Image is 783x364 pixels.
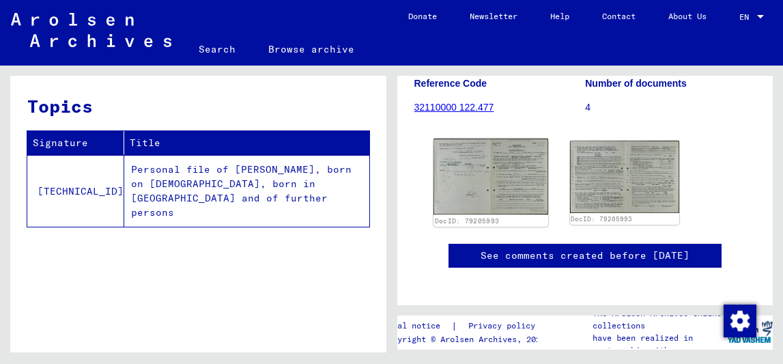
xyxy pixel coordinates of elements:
[27,131,124,155] th: Signature
[585,100,756,115] p: 4
[593,332,726,356] p: have been realized in partnership with
[481,249,689,263] a: See comments created before [DATE]
[383,319,451,333] a: Legal notice
[434,217,499,225] a: DocID: 79205993
[570,141,679,213] img: 002.jpg
[11,13,171,47] img: Arolsen_neg.svg
[124,131,369,155] th: Title
[585,78,687,89] b: Number of documents
[739,12,754,22] span: EN
[414,78,487,89] b: Reference Code
[571,215,632,223] a: DocID: 79205993
[724,305,756,337] img: Change consent
[27,93,369,120] h3: Topics
[182,33,252,66] a: Search
[433,139,547,215] img: 001.jpg
[414,102,494,113] a: 32110000 122.477
[457,319,552,333] a: Privacy policy
[124,155,369,227] td: Personal file of [PERSON_NAME], born on [DEMOGRAPHIC_DATA], born in [GEOGRAPHIC_DATA] and of furt...
[593,307,726,332] p: The Arolsen Archives online collections
[252,33,371,66] a: Browse archive
[27,155,124,227] td: [TECHNICAL_ID]
[383,319,552,333] div: |
[383,333,552,346] p: Copyright © Arolsen Archives, 2021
